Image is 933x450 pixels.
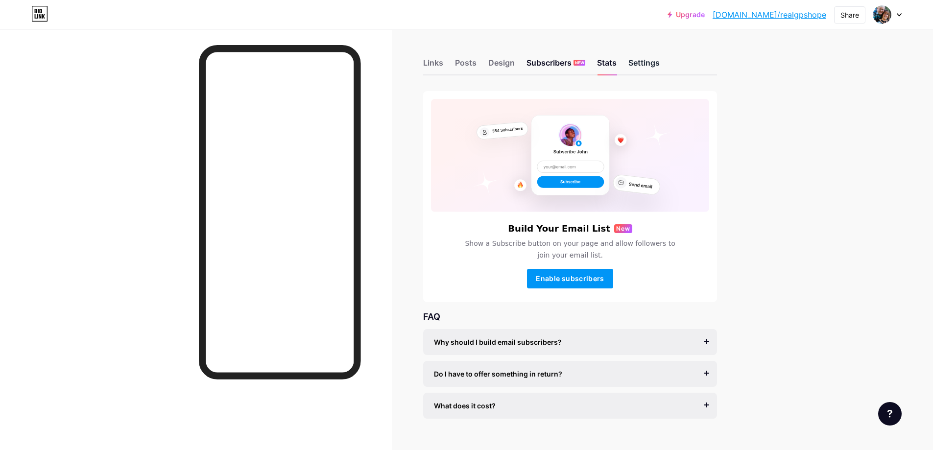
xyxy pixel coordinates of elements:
[508,224,610,234] h6: Build Your Email List
[423,310,717,323] div: FAQ
[616,224,630,233] span: New
[455,57,477,74] div: Posts
[840,10,859,20] div: Share
[713,9,826,21] a: [DOMAIN_NAME]/realgpshope
[459,237,681,261] span: Show a Subscribe button on your page and allow followers to join your email list.
[575,60,584,66] span: NEW
[434,337,562,347] span: Why should I build email subscribers?
[597,57,617,74] div: Stats
[668,11,705,19] a: Upgrade
[628,57,660,74] div: Settings
[488,57,515,74] div: Design
[873,5,891,24] img: Office GPS Hope
[423,57,443,74] div: Links
[526,57,585,74] div: Subscribers
[434,401,496,411] span: What does it cost?
[434,369,562,379] span: Do I have to offer something in return?
[536,274,604,283] span: Enable subscribers
[527,269,613,288] button: Enable subscribers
